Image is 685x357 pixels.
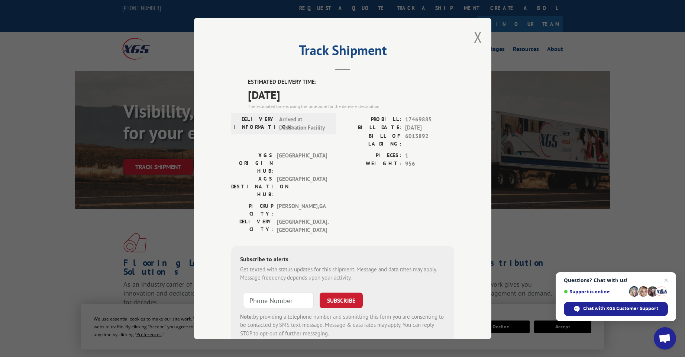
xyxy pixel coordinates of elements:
button: Close modal [474,27,482,47]
label: DELIVERY INFORMATION: [233,115,275,132]
span: Questions? Chat with us! [564,277,668,283]
span: 956 [405,160,454,168]
span: Chat with XGS Customer Support [564,302,668,316]
label: XGS ORIGIN HUB: [231,152,273,175]
span: Chat with XGS Customer Support [583,305,658,312]
a: Open chat [654,327,676,350]
span: 17469885 [405,115,454,124]
div: Get texted with status updates for this shipment. Message and data rates may apply. Message frequ... [240,265,445,282]
button: SUBSCRIBE [320,293,363,308]
span: 1 [405,152,454,160]
label: ESTIMATED DELIVERY TIME: [248,78,454,86]
span: [DATE] [248,86,454,103]
span: Arrived at Destination Facility [279,115,329,132]
strong: Note: [240,313,253,320]
label: XGS DESTINATION HUB: [231,175,273,198]
label: DELIVERY CITY: [231,218,273,235]
label: PICKUP CITY: [231,202,273,218]
span: [GEOGRAPHIC_DATA] , [GEOGRAPHIC_DATA] [277,218,327,235]
label: BILL DATE: [343,124,401,132]
span: [PERSON_NAME] , GA [277,202,327,218]
span: 6013892 [405,132,454,148]
span: [GEOGRAPHIC_DATA] [277,152,327,175]
span: [GEOGRAPHIC_DATA] [277,175,327,198]
span: [DATE] [405,124,454,132]
label: BILL OF LADING: [343,132,401,148]
div: by providing a telephone number and submitting this form you are consenting to be contacted by SM... [240,313,445,338]
div: The estimated time is using the time zone for the delivery destination. [248,103,454,110]
span: Support is online [564,289,626,294]
input: Phone Number [243,293,314,308]
h2: Track Shipment [231,45,454,59]
div: Subscribe to alerts [240,255,445,265]
label: PIECES: [343,152,401,160]
label: PROBILL: [343,115,401,124]
label: WEIGHT: [343,160,401,168]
